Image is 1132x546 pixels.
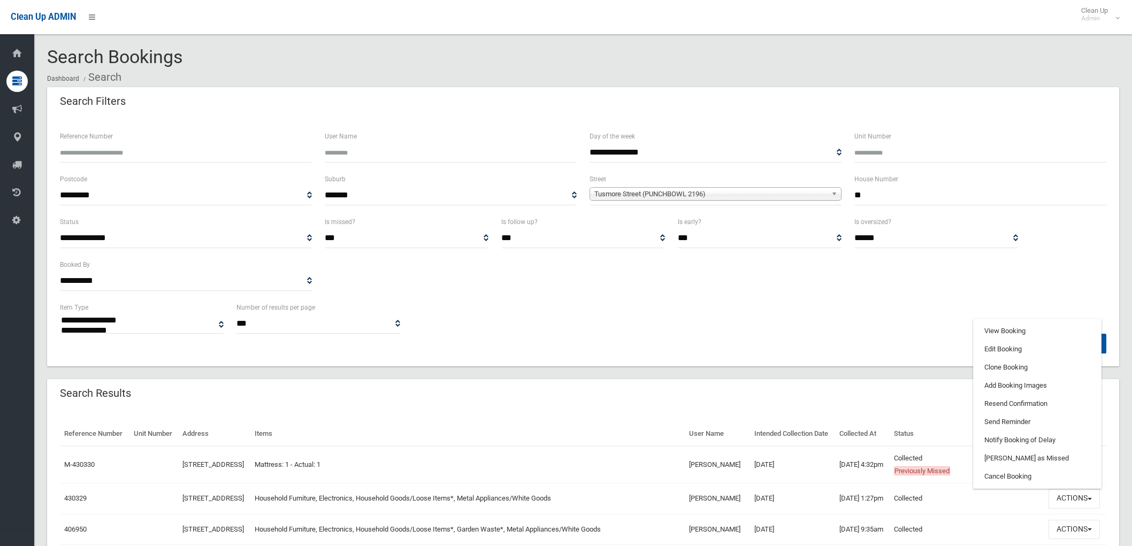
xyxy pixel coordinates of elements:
[974,449,1101,467] a: [PERSON_NAME] as Missed
[685,446,750,483] td: [PERSON_NAME]
[501,216,538,228] label: Is follow up?
[835,446,890,483] td: [DATE] 4:32pm
[250,483,684,514] td: Household Furniture, Electronics, Household Goods/Loose Items*, Metal Appliances/White Goods
[1076,6,1119,22] span: Clean Up
[890,446,1044,483] td: Collected
[11,12,76,22] span: Clean Up ADMIN
[974,340,1101,358] a: Edit Booking
[81,67,121,87] li: Search
[750,446,836,483] td: [DATE]
[250,446,684,483] td: Mattress: 1 - Actual: 1
[590,173,606,185] label: Street
[974,322,1101,340] a: View Booking
[325,173,346,185] label: Suburb
[835,483,890,514] td: [DATE] 1:27pm
[1049,489,1100,509] button: Actions
[182,460,244,468] a: [STREET_ADDRESS]
[685,422,750,446] th: User Name
[64,494,87,502] a: 430329
[182,494,244,502] a: [STREET_ADDRESS]
[47,75,79,82] a: Dashboard
[182,525,244,533] a: [STREET_ADDRESS]
[854,216,891,228] label: Is oversized?
[750,422,836,446] th: Intended Collection Date
[854,130,891,142] label: Unit Number
[250,422,684,446] th: Items
[854,173,898,185] label: House Number
[60,259,90,271] label: Booked By
[325,216,355,228] label: Is missed?
[835,514,890,545] td: [DATE] 9:35am
[750,483,836,514] td: [DATE]
[974,413,1101,431] a: Send Reminder
[60,173,87,185] label: Postcode
[750,514,836,545] td: [DATE]
[894,466,950,475] span: Previously Missed
[60,422,129,446] th: Reference Number
[250,514,684,545] td: Household Furniture, Electronics, Household Goods/Loose Items*, Garden Waste*, Metal Appliances/W...
[678,216,701,228] label: Is early?
[1049,520,1100,540] button: Actions
[974,376,1101,395] a: Add Booking Images
[835,422,890,446] th: Collected At
[974,467,1101,486] a: Cancel Booking
[60,302,88,313] label: Item Type
[1081,14,1108,22] small: Admin
[890,483,1044,514] td: Collected
[974,431,1101,449] a: Notify Booking of Delay
[64,525,87,533] a: 406950
[685,483,750,514] td: [PERSON_NAME]
[890,514,1044,545] td: Collected
[47,46,183,67] span: Search Bookings
[236,302,315,313] label: Number of results per page
[47,91,139,112] header: Search Filters
[47,383,144,404] header: Search Results
[64,460,95,468] a: M-430330
[325,130,357,142] label: User Name
[685,514,750,545] td: [PERSON_NAME]
[974,358,1101,376] a: Clone Booking
[60,130,113,142] label: Reference Number
[60,216,79,228] label: Status
[890,422,1044,446] th: Status
[594,188,827,201] span: Tusmore Street (PUNCHBOWL 2196)
[974,395,1101,413] a: Resend Confirmation
[590,130,635,142] label: Day of the week
[178,422,251,446] th: Address
[129,422,178,446] th: Unit Number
